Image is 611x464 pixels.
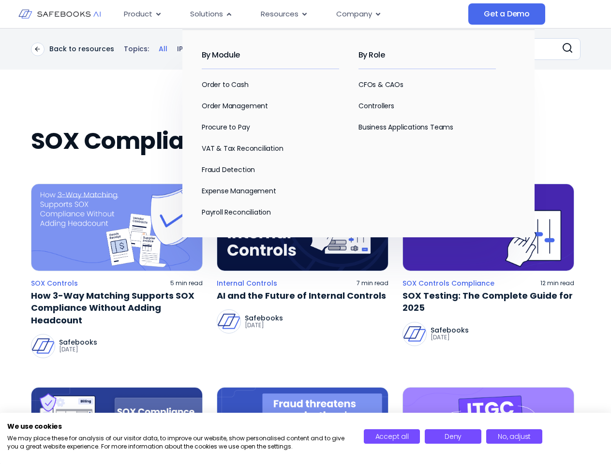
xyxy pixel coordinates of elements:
[486,429,543,444] button: Adjust cookie preferences
[217,290,388,302] a: AI and the Future of Internal Controls
[358,101,394,111] a: Controllers
[358,80,403,89] a: CFOs & CAOs
[170,279,203,287] p: 5 min read
[245,315,283,321] p: Safebooks
[202,101,268,111] a: Order Management
[124,9,152,20] span: Product
[431,333,469,341] p: [DATE]
[124,44,149,54] p: Topics:
[336,9,372,20] span: Company
[245,321,283,329] p: [DATE]
[31,128,581,155] h2: SOX Compliance
[217,279,277,288] a: Internal Controls
[358,42,496,69] h2: By Role
[202,144,283,153] a: VAT & Tax Reconciliation
[540,279,574,287] p: 12 min read
[202,207,271,217] a: Payroll Reconciliation
[261,9,298,20] span: Resources
[403,322,426,346] img: Safebooks
[49,44,114,53] p: Back to resources
[468,3,545,25] a: Get a Demo
[202,42,339,69] h2: By Module
[31,43,114,56] a: Back to resources
[375,432,409,441] span: Accept all
[7,422,349,431] h2: We use cookies
[357,279,388,287] p: 7 min read
[59,339,97,346] p: Safebooks
[202,80,249,89] a: Order to Cash
[159,44,167,54] a: All
[31,184,203,271] img: a pair of masks with the words how 3 - way matching supports sox to
[202,165,255,174] a: Fraud Detection
[116,5,468,24] div: Menu Toggle
[402,290,574,314] a: SOX Testing: The Complete Guide for 2025
[31,279,78,288] a: SOX Controls
[7,435,349,451] p: We may place these for analysis of our visitor data, to improve our website, show personalised co...
[202,122,250,132] a: Procure to Pay
[177,44,227,54] a: IPO Readiness
[116,5,468,24] nav: Menu
[425,429,481,444] button: Deny all cookies
[498,432,531,441] span: No, adjust
[358,122,453,132] a: Business Applications Teams
[190,9,223,20] span: Solutions
[59,346,97,353] p: [DATE]
[402,279,494,288] a: SOX Controls Compliance
[31,290,203,326] a: How 3-Way Matching Supports SOX Compliance Without Adding Headcount
[364,429,420,444] button: Accept all cookies
[431,327,469,333] p: Safebooks
[217,310,240,333] img: Safebooks
[31,334,55,358] img: Safebooks
[445,432,462,441] span: Deny
[484,9,530,19] span: Get a Demo
[202,186,276,196] a: Expense Management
